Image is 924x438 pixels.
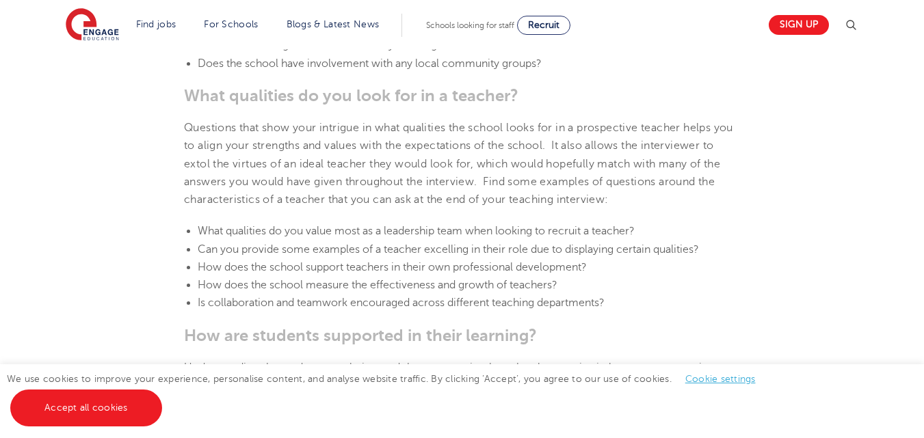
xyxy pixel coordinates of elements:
span: How does the school support teachers in their own professional development? [198,261,587,273]
a: For Schools [204,19,258,29]
span: What qualities do you value most as a leadership team when looking to recruit a teacher? [198,225,635,237]
span: Is collaboration and teamwork encouraged across different teaching departments? [198,297,605,309]
span: Schools looking for staff [426,20,514,30]
span: Recruit [528,20,559,30]
a: Cookie settings [685,374,756,384]
span: What qualities do you look for in a teacher? [184,86,518,105]
a: Accept all cookies [10,389,162,426]
a: Sign up [769,15,829,35]
span: Questions that show your intrigue in what qualities the school looks for in a prospective teacher... [184,122,733,206]
a: Blogs & Latest News [287,19,380,29]
span: How are students supported in their learning? [184,326,537,345]
span: How does the school measure the effectiveness and growth of teachers? [198,279,557,291]
img: Engage Education [66,8,119,42]
a: Find jobs [136,19,176,29]
a: Recruit [517,16,570,35]
span: Can you provide some examples of a teacher excelling in their role due to displaying certain qual... [198,243,699,256]
span: We use cookies to improve your experience, personalise content, and analyse website traffic. By c... [7,374,769,413]
span: Does the school have involvement with any local community groups? [198,57,542,70]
